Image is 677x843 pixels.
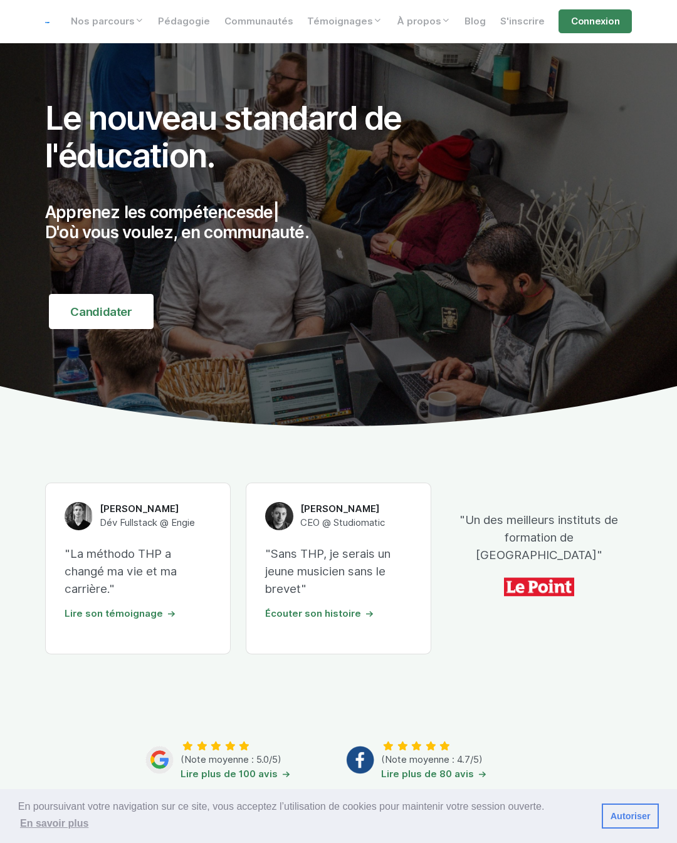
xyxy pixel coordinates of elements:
[273,202,279,222] span: |
[18,799,592,833] span: En poursuivant votre navigation sur ce site, vous acceptez l’utilisation de cookies pour mainteni...
[504,573,575,601] img: icon
[45,202,431,242] p: Apprenez les compétences D'où vous voulez, en communauté.
[65,502,93,530] img: Titouan
[181,768,291,780] a: Lire plus de 100 avis
[493,9,552,33] a: S'inscrire
[100,503,195,516] h6: [PERSON_NAME]
[181,754,281,765] span: (Note moyenne : 5.0/5)
[217,9,300,33] a: Communautés
[151,9,218,33] a: Pédagogie
[63,9,151,33] a: Nos parcours
[381,768,487,780] a: Lire plus de 80 avis
[381,754,483,765] span: (Note moyenne : 4.7/5)
[18,814,91,833] a: learn more about cookies
[45,99,431,174] h1: Le nouveau standard de l'éducation.
[65,608,176,619] a: Lire son témoignage
[265,608,374,619] a: Écouter son histoire
[300,9,390,33] a: Témoignages
[300,503,385,516] h6: [PERSON_NAME]
[300,517,385,528] span: CEO @ Studiomatic
[100,517,195,528] span: Dév Fullstack @ Engie
[559,9,632,33] a: Connexion
[254,202,273,222] span: de
[458,9,493,33] a: Blog
[602,804,659,829] a: dismiss cookie message
[389,9,458,33] a: À propos
[45,22,50,23] img: logo
[265,545,412,597] p: "Sans THP, je serais un jeune musicien sans le brevet"
[49,294,154,329] a: Candidater
[265,502,293,530] img: Anthony
[446,511,632,563] p: "Un des meilleurs instituts de formation de [GEOGRAPHIC_DATA]"
[65,545,211,597] p: "La méthodo THP a changé ma vie et ma carrière."
[145,746,174,774] img: Google
[346,746,374,774] img: Facebook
